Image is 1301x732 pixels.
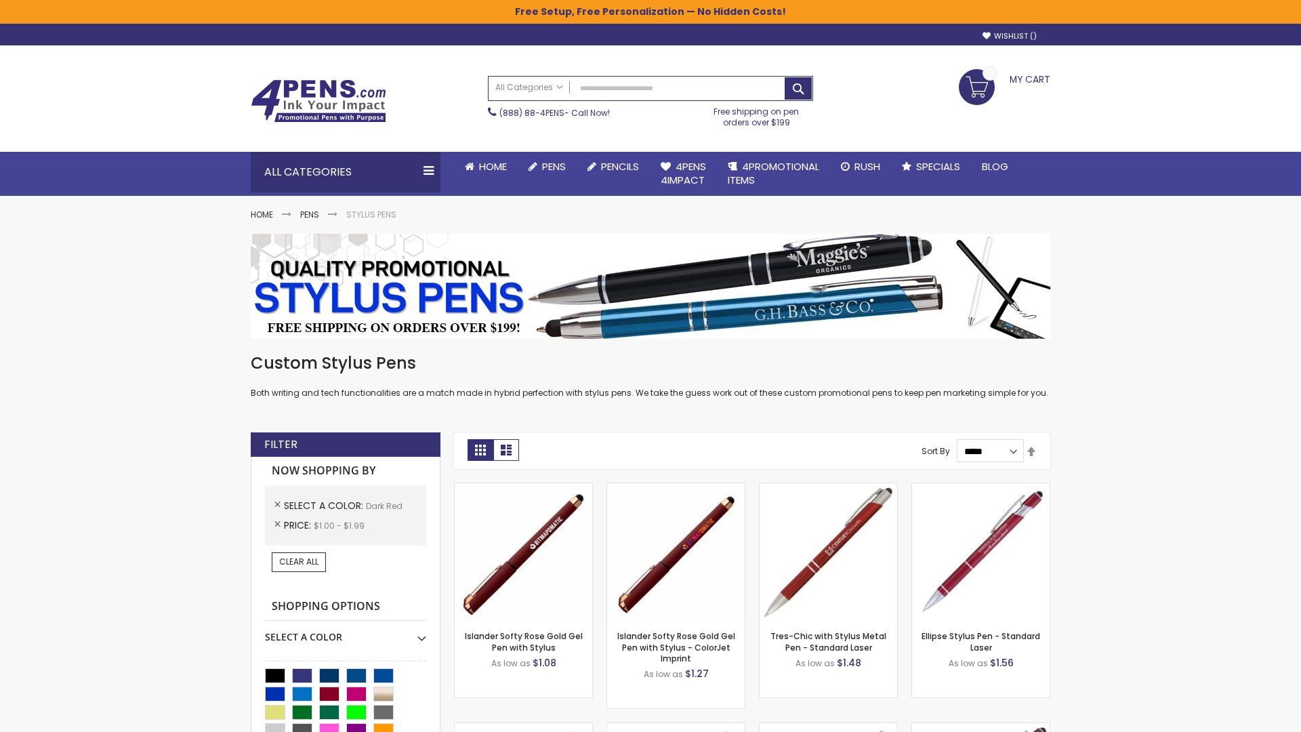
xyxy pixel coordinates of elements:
[265,592,426,622] strong: Shopping Options
[983,31,1037,41] a: Wishlist
[346,209,396,220] strong: Stylus Pens
[912,483,1050,621] img: Ellipse Stylus Pen - Standard Laser-Dark Red
[854,159,880,174] span: Rush
[499,107,610,119] span: - Call Now!
[251,209,273,220] a: Home
[661,159,706,187] span: 4Pens 4impact
[314,520,365,531] span: $1.00 - $1.99
[760,483,897,494] a: Tres-Chic with Stylus Metal Pen - Standard Laser-Dark Red
[264,437,297,452] strong: Filter
[272,552,326,571] a: Clear All
[770,630,886,653] a: Tres-Chic with Stylus Metal Pen - Standard Laser
[644,668,683,680] span: As low as
[279,556,318,567] span: Clear All
[251,234,1050,339] img: Stylus Pens
[479,159,507,174] span: Home
[685,667,709,680] span: $1.27
[455,483,592,621] img: Islander Softy Rose Gold Gel Pen with Stylus-Dark Red
[607,483,745,494] a: Islander Softy Rose Gold Gel Pen with Stylus - ColorJet Imprint-Dark Red
[495,82,563,93] span: All Categories
[922,630,1040,653] a: Ellipse Stylus Pen - Standard Laser
[760,483,897,621] img: Tres-Chic with Stylus Metal Pen - Standard Laser-Dark Red
[617,630,735,664] a: Islander Softy Rose Gold Gel Pen with Stylus - ColorJet Imprint
[728,159,819,187] span: 4PROMOTIONAL ITEMS
[982,159,1008,174] span: Blog
[577,152,650,182] a: Pencils
[533,656,556,670] span: $1.08
[468,439,493,461] strong: Grid
[284,518,314,532] span: Price
[265,621,426,644] div: Select A Color
[265,457,426,485] strong: Now Shopping by
[650,152,717,196] a: 4Pens4impact
[465,630,583,653] a: Islander Softy Rose Gold Gel Pen with Stylus
[922,445,950,457] label: Sort By
[542,159,566,174] span: Pens
[251,79,386,123] img: 4Pens Custom Pens and Promotional Products
[607,483,745,621] img: Islander Softy Rose Gold Gel Pen with Stylus - ColorJet Imprint-Dark Red
[837,656,861,670] span: $1.48
[455,483,592,494] a: Islander Softy Rose Gold Gel Pen with Stylus-Dark Red
[796,657,835,669] span: As low as
[916,159,960,174] span: Specials
[990,656,1014,670] span: $1.56
[491,657,531,669] span: As low as
[454,152,518,182] a: Home
[518,152,577,182] a: Pens
[830,152,891,182] a: Rush
[366,500,402,512] span: Dark Red
[251,352,1050,399] div: Both writing and tech functionalities are a match made in hybrid perfection with stylus pens. We ...
[971,152,1019,182] a: Blog
[489,77,570,99] a: All Categories
[251,152,440,192] div: All Categories
[499,107,564,119] a: (888) 88-4PENS
[700,101,814,128] div: Free shipping on pen orders over $199
[251,352,1050,374] h1: Custom Stylus Pens
[300,209,319,220] a: Pens
[949,657,988,669] span: As low as
[717,152,830,196] a: 4PROMOTIONALITEMS
[912,483,1050,494] a: Ellipse Stylus Pen - Standard Laser-Dark Red
[284,499,366,512] span: Select A Color
[601,159,639,174] span: Pencils
[891,152,971,182] a: Specials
